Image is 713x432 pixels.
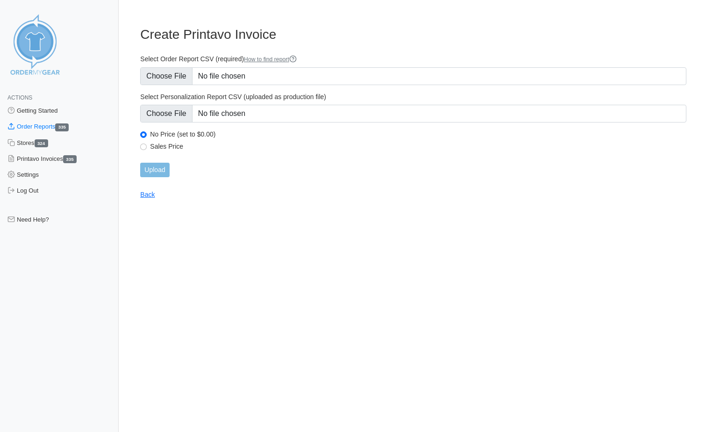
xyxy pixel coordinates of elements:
[7,94,32,101] span: Actions
[140,191,155,198] a: Back
[140,27,686,43] h3: Create Printavo Invoice
[150,142,686,151] label: Sales Price
[140,93,686,101] label: Select Personalization Report CSV (uploaded as production file)
[244,56,297,63] a: How to find report
[140,55,686,64] label: Select Order Report CSV (required)
[35,139,48,147] span: 324
[150,130,686,138] label: No Price (set to $0.00)
[140,163,169,177] input: Upload
[63,155,77,163] span: 335
[55,123,69,131] span: 335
